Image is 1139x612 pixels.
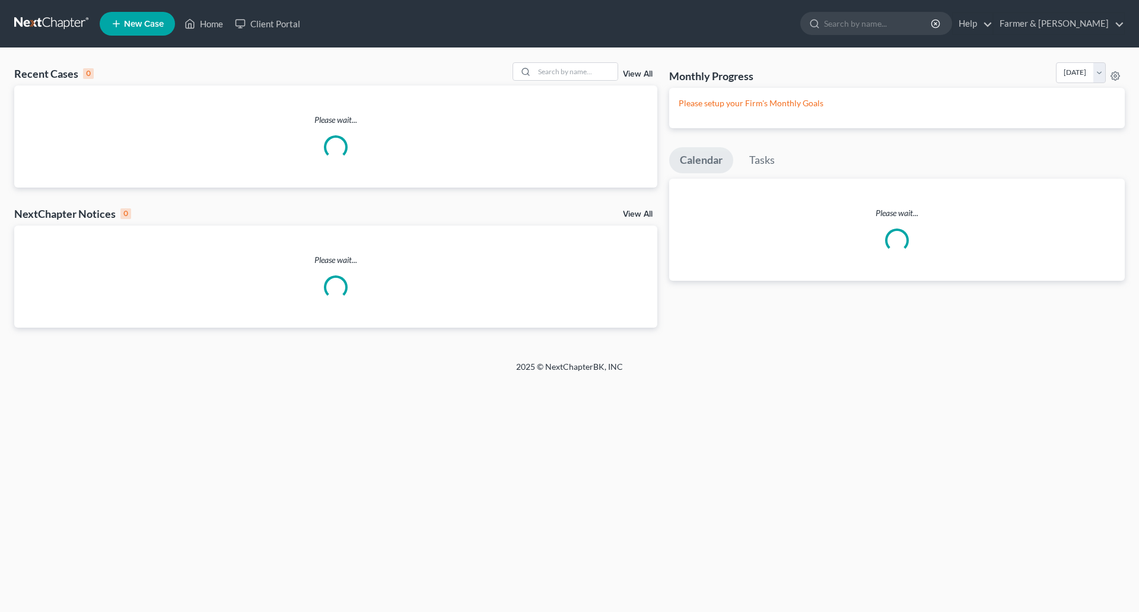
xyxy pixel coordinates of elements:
a: Help [953,13,992,34]
input: Search by name... [824,12,933,34]
a: Home [179,13,229,34]
div: Recent Cases [14,66,94,81]
a: Client Portal [229,13,306,34]
div: 0 [83,68,94,79]
a: Tasks [739,147,785,173]
a: Calendar [669,147,733,173]
a: Farmer & [PERSON_NAME] [994,13,1124,34]
input: Search by name... [534,63,618,80]
h3: Monthly Progress [669,69,753,83]
p: Please setup your Firm's Monthly Goals [679,97,1115,109]
a: View All [623,70,653,78]
div: 0 [120,208,131,219]
a: View All [623,210,653,218]
p: Please wait... [14,114,657,126]
span: New Case [124,20,164,28]
p: Please wait... [14,254,657,266]
div: NextChapter Notices [14,207,131,221]
p: Please wait... [669,207,1125,219]
div: 2025 © NextChapterBK, INC [231,361,908,382]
